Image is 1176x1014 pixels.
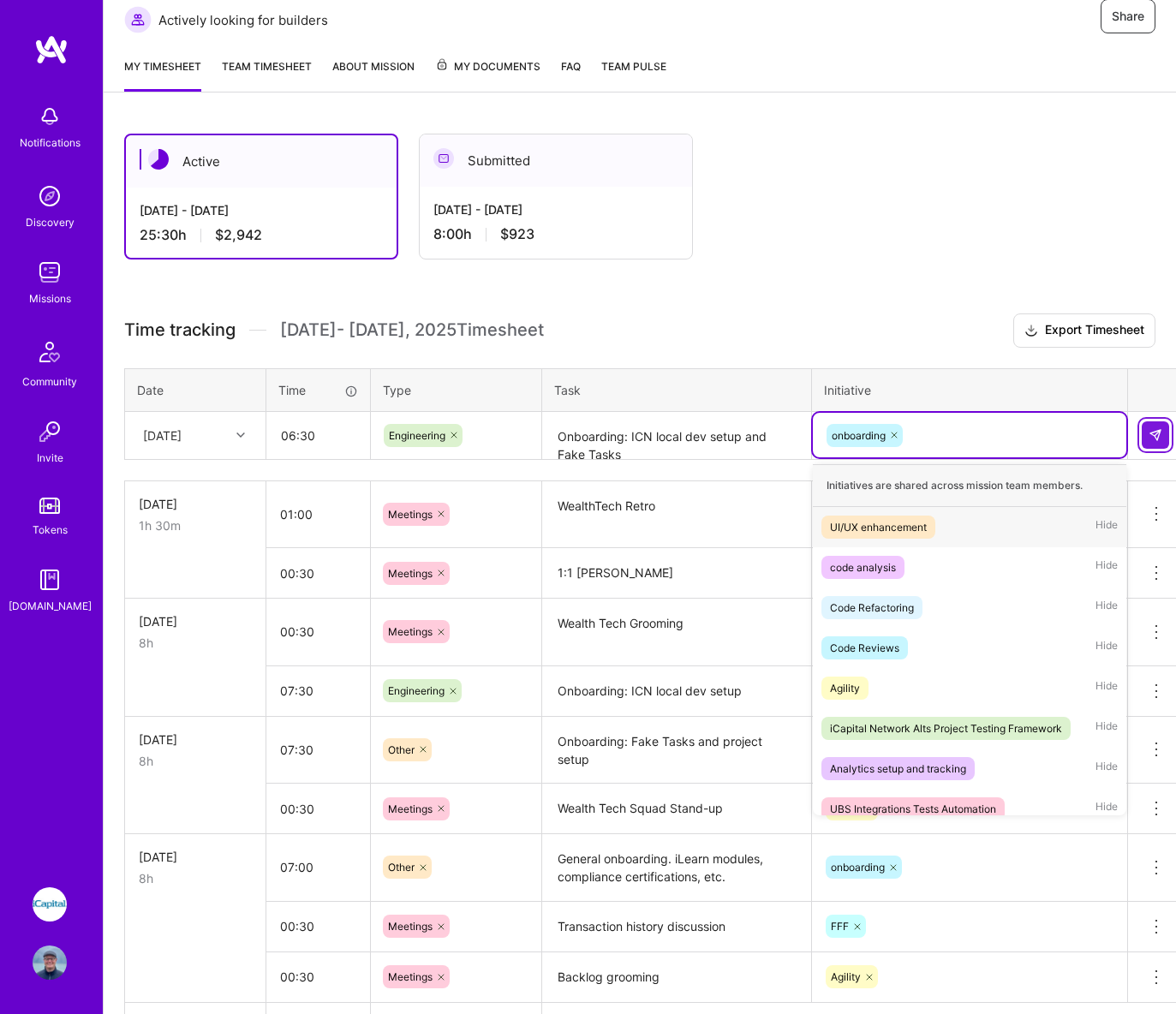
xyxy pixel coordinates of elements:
[544,600,809,665] textarea: Wealth Tech Grooming
[148,149,169,170] img: Active
[158,11,328,29] span: Actively looking for builders
[139,495,252,513] div: [DATE]
[433,200,678,218] div: [DATE] - [DATE]
[544,836,809,900] textarea: General onboarding. iLearn modules, compliance certifications, etc.
[433,225,678,243] div: 8:00 h
[1013,313,1155,348] button: Export Timesheet
[266,727,370,772] input: HH:MM
[37,449,63,467] div: Invite
[215,226,262,244] span: $2,942
[143,426,182,444] div: [DATE]
[1095,556,1118,579] span: Hide
[830,719,1062,737] div: iCapital Network Alts Project Testing Framework
[22,373,77,391] div: Community
[544,483,809,547] textarea: WealthTech Retro
[33,945,67,980] img: User Avatar
[28,887,71,922] a: iCapital: Building an Alternative Investment Marketplace
[832,429,886,442] span: onboarding
[824,381,1115,399] div: Initiative
[388,970,433,983] span: Meetings
[266,844,370,890] input: HH:MM
[33,99,67,134] img: bell
[33,415,67,449] img: Invite
[28,945,71,980] a: User Avatar
[139,869,252,887] div: 8h
[831,920,849,933] span: FFF
[389,429,445,442] span: Engineering
[388,625,433,638] span: Meetings
[33,521,68,539] div: Tokens
[388,508,433,521] span: Meetings
[140,226,383,244] div: 25:30 h
[33,563,67,597] img: guide book
[1149,428,1162,442] img: Submit
[433,148,454,169] img: Submitted
[9,597,92,615] div: [DOMAIN_NAME]
[139,731,252,749] div: [DATE]
[222,57,312,92] a: Team timesheet
[420,134,692,187] div: Submitted
[140,201,383,219] div: [DATE] - [DATE]
[544,954,809,1001] textarea: Backlog grooming
[544,904,809,951] textarea: Transaction history discussion
[388,743,415,756] span: Other
[33,179,67,213] img: discovery
[388,684,445,697] span: Engineering
[124,319,236,341] span: Time tracking
[33,255,67,289] img: teamwork
[26,213,75,231] div: Discovery
[542,368,812,411] th: Task
[1095,636,1118,659] span: Hide
[388,567,433,580] span: Meetings
[236,431,245,439] i: icon Chevron
[126,135,397,188] div: Active
[278,381,358,399] div: Time
[500,225,534,243] span: $923
[830,760,966,778] div: Analytics setup and tracking
[601,57,666,92] a: Team Pulse
[601,60,666,73] span: Team Pulse
[831,970,861,983] span: Agility
[388,920,433,933] span: Meetings
[830,518,927,536] div: UI/UX enhancement
[544,668,809,715] textarea: Onboarding: ICN local dev setup
[813,464,1126,507] div: Initiatives are shared across mission team members.
[139,848,252,866] div: [DATE]
[139,634,252,652] div: 8h
[266,609,370,654] input: HH:MM
[266,786,370,832] input: HH:MM
[830,800,996,818] div: UBS Integrations Tests Automation
[1024,322,1038,340] i: icon Download
[266,492,370,537] input: HH:MM
[33,887,67,922] img: iCapital: Building an Alternative Investment Marketplace
[371,368,542,411] th: Type
[267,413,369,458] input: HH:MM
[544,785,809,832] textarea: Wealth Tech Squad Stand-up
[1112,8,1144,25] span: Share
[332,57,415,92] a: About Mission
[1095,596,1118,619] span: Hide
[544,414,809,459] textarea: Onboarding: ICN local dev setup and Fake Tasks
[20,134,81,152] div: Notifications
[831,861,885,874] span: onboarding
[830,679,860,697] div: Agility
[388,861,415,874] span: Other
[266,954,370,999] input: HH:MM
[124,57,201,92] a: My timesheet
[266,904,370,949] input: HH:MM
[124,6,152,33] img: Actively looking for builders
[1095,797,1118,820] span: Hide
[1095,717,1118,740] span: Hide
[125,368,266,411] th: Date
[435,57,540,92] a: My Documents
[830,558,896,576] div: code analysis
[830,599,914,617] div: Code Refactoring
[34,34,69,65] img: logo
[266,668,370,713] input: HH:MM
[435,57,540,76] span: My Documents
[830,639,899,657] div: Code Reviews
[280,319,544,341] span: [DATE] - [DATE] , 2025 Timesheet
[544,550,809,597] textarea: 1:1 [PERSON_NAME]
[561,57,581,92] a: FAQ
[139,516,252,534] div: 1h 30m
